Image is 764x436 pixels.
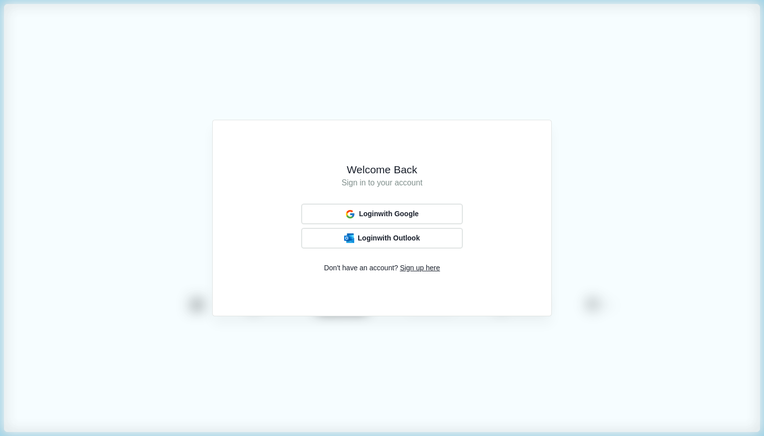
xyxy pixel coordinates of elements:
button: Loginwith Google [301,204,463,225]
img: Outlook Logo [344,233,354,243]
span: Don't have an account? [324,263,398,273]
span: Sign up here [400,263,440,273]
h1: Sign in to your account [227,177,537,189]
button: Outlook LogoLoginwith Outlook [301,228,463,248]
span: Login with Google [359,210,418,218]
h1: Welcome Back [227,163,537,177]
span: Login with Outlook [358,234,420,243]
